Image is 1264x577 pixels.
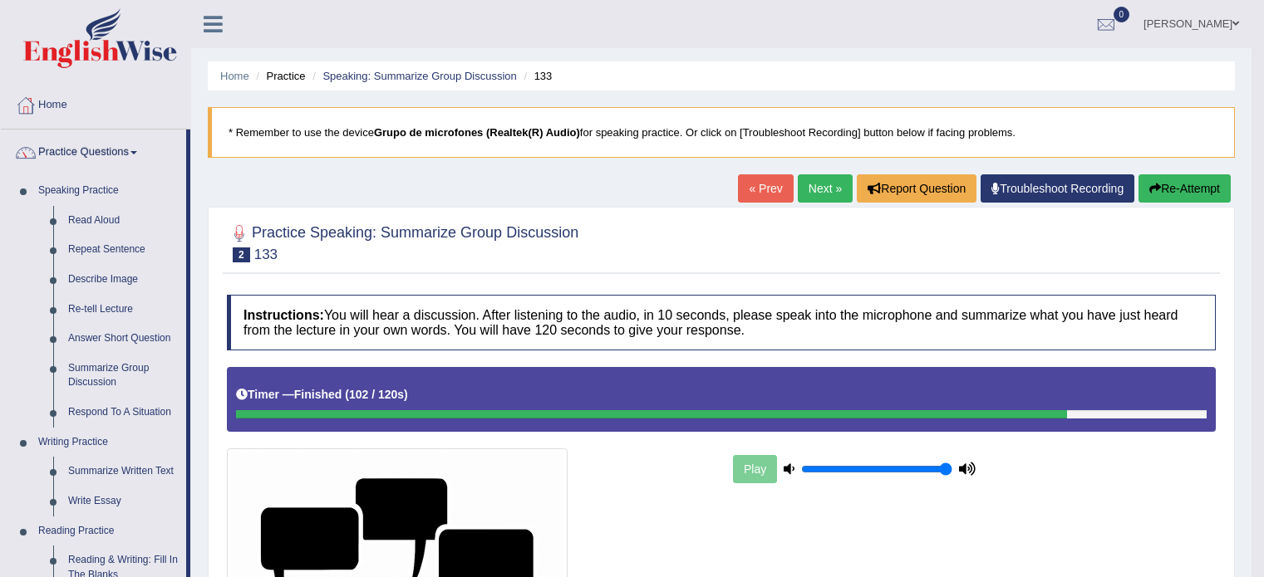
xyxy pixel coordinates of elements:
[349,388,404,401] b: 102 / 120s
[252,68,305,84] li: Practice
[227,221,578,262] h2: Practice Speaking: Summarize Group Discussion
[227,295,1216,350] h4: You will hear a discussion. After listening to the audio, in 10 seconds, please speak into the mi...
[404,388,408,401] b: )
[243,308,324,322] b: Instructions:
[981,174,1134,203] a: Troubleshoot Recording
[798,174,853,203] a: Next »
[345,388,349,401] b: (
[1,82,190,124] a: Home
[374,126,580,139] b: Grupo de microfones (Realtek(R) Audio)
[61,265,186,295] a: Describe Image
[31,428,186,457] a: Writing Practice
[220,70,249,82] a: Home
[61,235,186,265] a: Repeat Sentence
[61,324,186,354] a: Answer Short Question
[61,398,186,428] a: Respond To A Situation
[254,247,278,262] small: 133
[322,70,516,82] a: Speaking: Summarize Group Discussion
[208,107,1235,158] blockquote: * Remember to use the device for speaking practice. Or click on [Troubleshoot Recording] button b...
[233,247,250,262] span: 2
[519,68,552,84] li: 133
[31,176,186,206] a: Speaking Practice
[294,388,342,401] b: Finished
[61,295,186,325] a: Re-tell Lecture
[1139,174,1231,203] button: Re-Attempt
[1114,7,1130,22] span: 0
[738,174,793,203] a: « Prev
[857,174,976,203] button: Report Question
[61,487,186,516] a: Write Essay
[1,130,186,171] a: Practice Questions
[31,516,186,546] a: Reading Practice
[61,354,186,398] a: Summarize Group Discussion
[236,389,408,401] h5: Timer —
[61,457,186,487] a: Summarize Written Text
[61,206,186,236] a: Read Aloud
